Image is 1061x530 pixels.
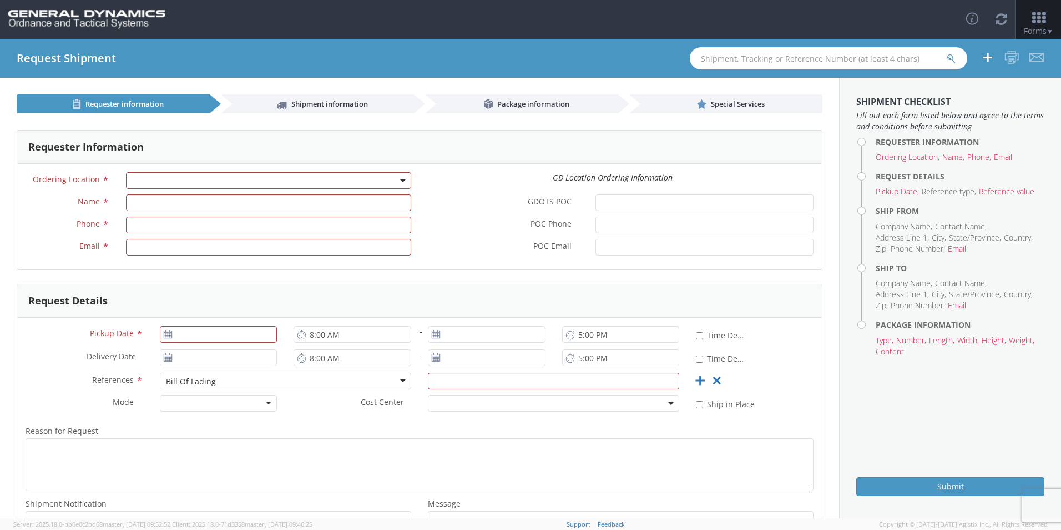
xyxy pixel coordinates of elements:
[690,47,967,69] input: Shipment, Tracking or Reference Number (at least 4 chars)
[361,397,404,409] span: Cost Center
[876,138,1044,146] h4: Requester Information
[967,152,991,163] li: Phone
[876,300,888,311] li: Zip
[942,152,964,163] li: Name
[876,232,929,243] li: Address Line 1
[696,401,703,408] input: Ship in Place
[982,335,1006,346] li: Height
[994,152,1012,163] li: Email
[696,328,746,341] label: Time Definite
[876,172,1044,181] h4: Request Details
[856,97,1044,107] h3: Shipment Checklist
[425,94,618,113] a: Package information
[553,172,673,183] i: GD Location Ordering Information
[497,99,569,109] span: Package information
[891,243,945,254] li: Phone Number
[1004,232,1033,243] li: Country
[949,289,1001,300] li: State/Province
[530,218,572,231] span: POC Phone
[876,221,932,232] li: Company Name
[922,186,976,197] li: Reference type
[876,186,919,197] li: Pickup Date
[26,498,107,509] span: Shipment Notification
[856,477,1044,496] button: Submit
[291,99,368,109] span: Shipment information
[696,352,746,364] label: Time Definite
[891,300,945,311] li: Phone Number
[948,243,966,254] li: Email
[77,218,100,229] span: Phone
[932,289,946,300] li: City
[696,397,757,410] label: Ship in Place
[935,278,987,289] li: Contact Name
[1004,289,1033,300] li: Country
[92,374,134,385] span: References
[26,426,98,436] span: Reason for Request
[629,94,822,113] a: Special Services
[957,335,979,346] li: Width
[13,520,170,528] span: Server: 2025.18.0-bb0e0c2bd68
[929,335,954,346] li: Length
[876,321,1044,329] h4: Package Information
[932,232,946,243] li: City
[876,335,893,346] li: Type
[79,241,100,251] span: Email
[567,520,590,528] a: Support
[528,196,572,209] span: GDOTS POC
[87,351,136,364] span: Delivery Date
[33,174,100,184] span: Ordering Location
[28,142,144,153] h3: Requester Information
[696,332,703,339] input: Time Definite
[90,328,134,338] span: Pickup Date
[935,221,987,232] li: Contact Name
[85,99,164,109] span: Requester information
[876,152,939,163] li: Ordering Location
[896,335,926,346] li: Number
[8,10,165,29] img: gd-ots-0c3321f2eb4c994f95cb.png
[78,196,100,207] span: Name
[711,99,765,109] span: Special Services
[533,241,572,253] span: POC Email
[876,264,1044,272] h4: Ship To
[856,110,1044,132] span: Fill out each form listed below and agree to the terms and conditions before submitting
[17,52,116,64] h4: Request Shipment
[1024,26,1053,36] span: Forms
[949,232,1001,243] li: State/Province
[113,397,134,407] span: Mode
[696,356,703,363] input: Time Definite
[428,498,461,509] span: Message
[948,300,966,311] li: Email
[1009,335,1034,346] li: Weight
[103,520,170,528] span: master, [DATE] 09:52:52
[245,520,312,528] span: master, [DATE] 09:46:25
[166,376,216,387] div: Bill Of Lading
[28,296,108,307] h3: Request Details
[172,520,312,528] span: Client: 2025.18.0-71d3358
[876,243,888,254] li: Zip
[876,278,932,289] li: Company Name
[876,289,929,300] li: Address Line 1
[979,186,1034,197] li: Reference value
[221,94,414,113] a: Shipment information
[17,94,210,113] a: Requester information
[598,520,625,528] a: Feedback
[1047,27,1053,36] span: ▼
[876,207,1044,215] h4: Ship From
[876,346,904,357] li: Content
[879,520,1048,529] span: Copyright © [DATE]-[DATE] Agistix Inc., All Rights Reserved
